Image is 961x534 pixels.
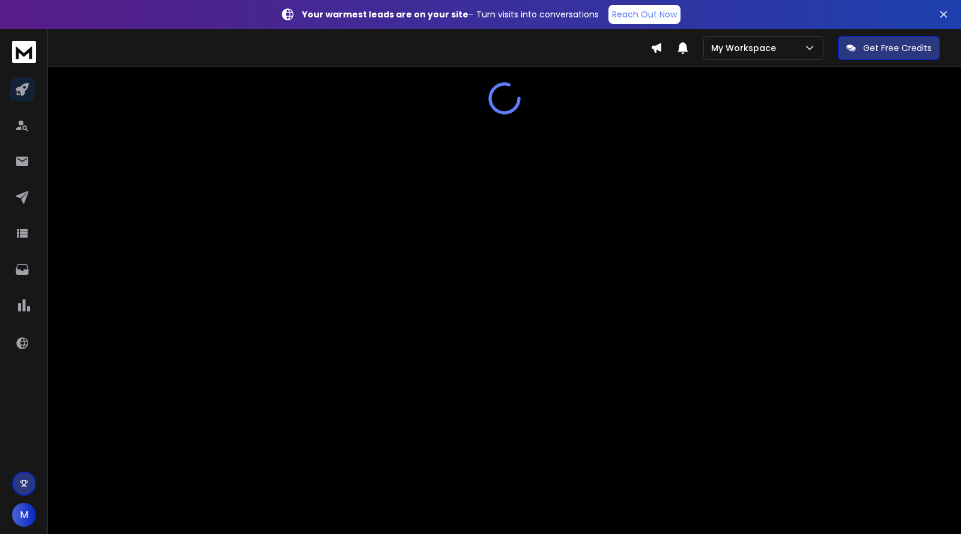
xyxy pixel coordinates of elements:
p: My Workspace [711,42,781,54]
a: Reach Out Now [608,5,681,24]
button: M [12,503,36,527]
p: Get Free Credits [863,42,932,54]
p: Reach Out Now [612,8,677,20]
strong: Your warmest leads are on your site [302,8,468,20]
p: – Turn visits into conversations [302,8,599,20]
img: logo [12,41,36,63]
button: Get Free Credits [838,36,940,60]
